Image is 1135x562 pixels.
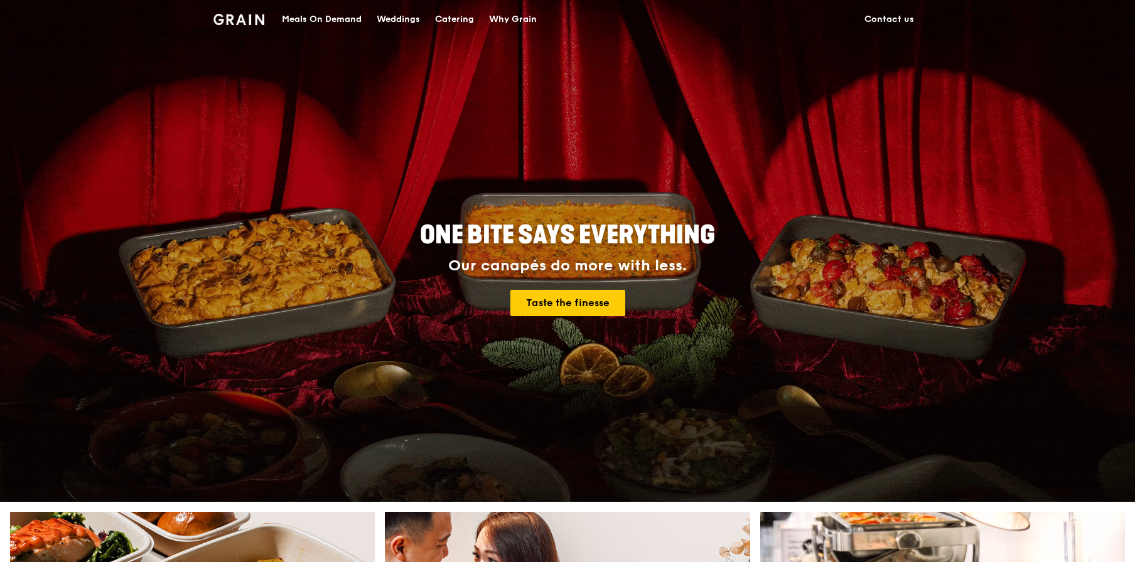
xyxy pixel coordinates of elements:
div: Why Grain [489,1,537,38]
div: Meals On Demand [282,1,362,38]
a: Taste the finesse [510,290,625,316]
img: Grain [213,14,264,25]
div: Weddings [377,1,420,38]
div: Catering [435,1,474,38]
a: Weddings [369,1,428,38]
div: Our canapés do more with less. [342,257,793,275]
a: Catering [428,1,481,38]
a: Contact us [857,1,922,38]
a: Why Grain [481,1,544,38]
span: ONE BITE SAYS EVERYTHING [420,220,715,250]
